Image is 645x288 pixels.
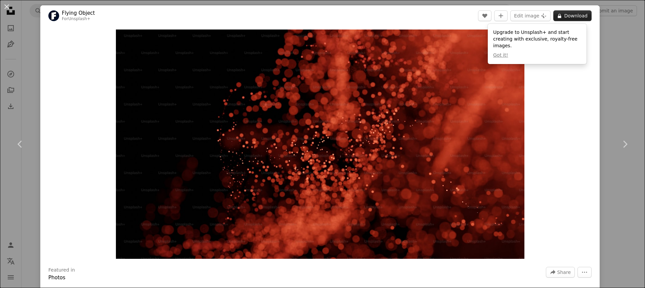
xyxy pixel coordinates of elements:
a: Flying Object [62,10,95,16]
button: Zoom in on this image [116,30,524,259]
button: Download [553,10,592,21]
button: Edit image [510,10,551,21]
h3: Featured in [48,267,75,274]
button: Add to Collection [494,10,508,21]
a: Next [605,112,645,176]
img: Go to Flying Object's profile [48,10,59,21]
button: Got it! [493,52,508,59]
button: More Actions [577,267,592,278]
button: Like [478,10,491,21]
button: Share this image [546,267,575,278]
a: Unsplash+ [68,16,90,21]
img: a blurry image of red lights on a black background [116,30,524,259]
span: Share [557,267,571,277]
a: Photos [48,275,66,281]
div: Upgrade to Unsplash+ and start creating with exclusive, royalty-free images. [488,24,587,64]
div: For [62,16,95,22]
